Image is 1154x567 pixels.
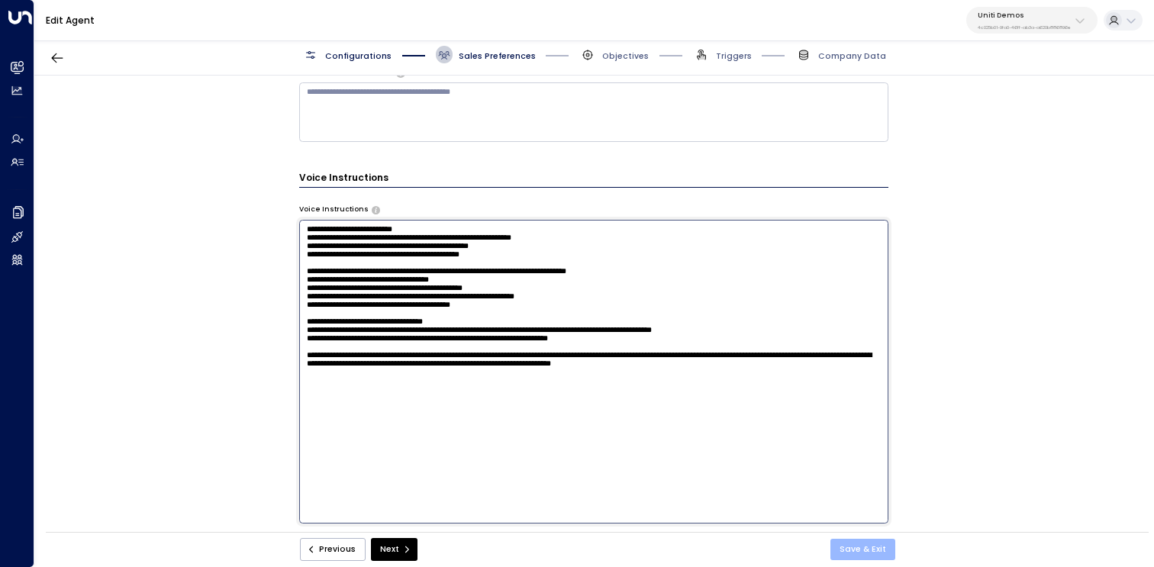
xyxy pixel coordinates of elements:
[325,50,392,62] span: Configurations
[966,7,1098,34] button: Uniti Demos4c025b01-9fa0-46ff-ab3a-a620b886896e
[978,24,1071,31] p: 4c025b01-9fa0-46ff-ab3a-a620b886896e
[372,206,380,214] button: Provide specific instructions for phone conversations, such as tone, pacing, information to empha...
[459,50,536,62] span: Sales Preferences
[978,11,1071,20] p: Uniti Demos
[396,69,405,76] button: Provide any specific instructions you want the agent to follow only when responding to leads via ...
[299,205,369,215] label: Voice Instructions
[371,538,417,561] button: Next
[830,539,895,560] button: Save & Exit
[299,171,889,188] h3: Voice Instructions
[300,538,366,561] button: Previous
[46,14,95,27] a: Edit Agent
[818,50,886,62] span: Company Data
[716,50,752,62] span: Triggers
[602,50,649,62] span: Objectives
